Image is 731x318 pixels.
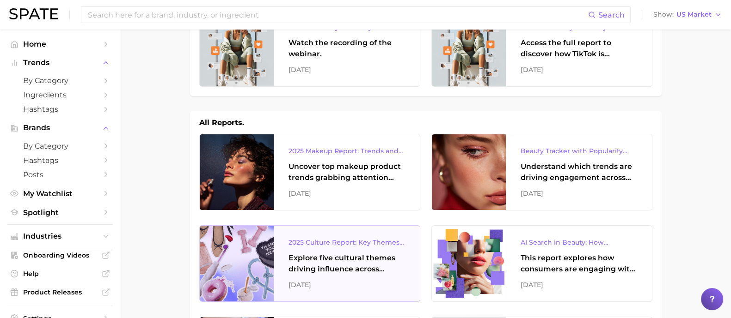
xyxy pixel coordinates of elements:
a: Hashtags [7,102,113,116]
span: Trends [23,59,97,67]
button: ShowUS Market [651,9,724,21]
a: by Category [7,73,113,88]
a: Product Releases [7,285,113,299]
a: Posts [7,168,113,182]
span: Ingredients [23,90,97,99]
a: Ingredients [7,88,113,102]
a: REPLAY: Virality to Vitality - How TikTok is Driving Wellness DiscoveryWatch the recording of the... [199,10,420,87]
div: This report explores how consumers are engaging with AI-powered search tools — and what it means ... [521,252,637,275]
span: Spotlight [23,208,97,217]
div: Explore five cultural themes driving influence across beauty, food, and pop culture. [289,252,405,275]
div: [DATE] [289,188,405,199]
img: SPATE [9,8,58,19]
div: Understand which trends are driving engagement across platforms in the skin, hair, makeup, and fr... [521,161,637,183]
button: Brands [7,121,113,135]
div: Uncover top makeup product trends grabbing attention across eye, lip, and face makeup, and the br... [289,161,405,183]
a: Beauty Tracker with Popularity IndexUnderstand which trends are driving engagement across platfor... [431,134,652,210]
a: AI Search in Beauty: How Consumers Are Using ChatGPT vs. Google SearchThis report explores how co... [431,225,652,302]
span: Search [598,11,625,19]
div: Access the full report to discover how TikTok is reshaping the wellness landscape, from product d... [521,37,637,60]
input: Search here for a brand, industry, or ingredient [87,7,588,23]
span: US Market [676,12,712,17]
span: Home [23,40,97,48]
button: Industries [7,229,113,243]
a: by Category [7,139,113,153]
a: REPORT: Virality to Vitality - How TikTok is Driving Wellness DiscoveryAccess the full report to ... [431,10,652,87]
h1: All Reports. [199,117,244,128]
div: Beauty Tracker with Popularity Index [521,145,637,156]
span: Onboarding Videos [23,251,97,259]
span: Brands [23,124,97,132]
span: Posts [23,170,97,179]
span: Show [653,12,674,17]
div: [DATE] [521,64,637,75]
div: [DATE] [289,64,405,75]
span: My Watchlist [23,189,97,198]
a: My Watchlist [7,186,113,201]
button: Trends [7,56,113,70]
div: 2025 Culture Report: Key Themes That Are Shaping Consumer Demand [289,237,405,248]
span: Product Releases [23,288,97,296]
a: Help [7,267,113,281]
span: by Category [23,76,97,85]
a: 2025 Makeup Report: Trends and Brands to WatchUncover top makeup product trends grabbing attentio... [199,134,420,210]
span: by Category [23,142,97,150]
span: Industries [23,232,97,240]
div: [DATE] [521,279,637,290]
a: 2025 Culture Report: Key Themes That Are Shaping Consumer DemandExplore five cultural themes driv... [199,225,420,302]
div: 2025 Makeup Report: Trends and Brands to Watch [289,145,405,156]
a: Home [7,37,113,51]
div: Watch the recording of the webinar. [289,37,405,60]
a: Spotlight [7,205,113,220]
span: Help [23,270,97,278]
div: [DATE] [521,188,637,199]
div: AI Search in Beauty: How Consumers Are Using ChatGPT vs. Google Search [521,237,637,248]
a: Onboarding Videos [7,248,113,262]
a: Hashtags [7,153,113,168]
span: Hashtags [23,105,97,114]
span: Hashtags [23,156,97,165]
div: [DATE] [289,279,405,290]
